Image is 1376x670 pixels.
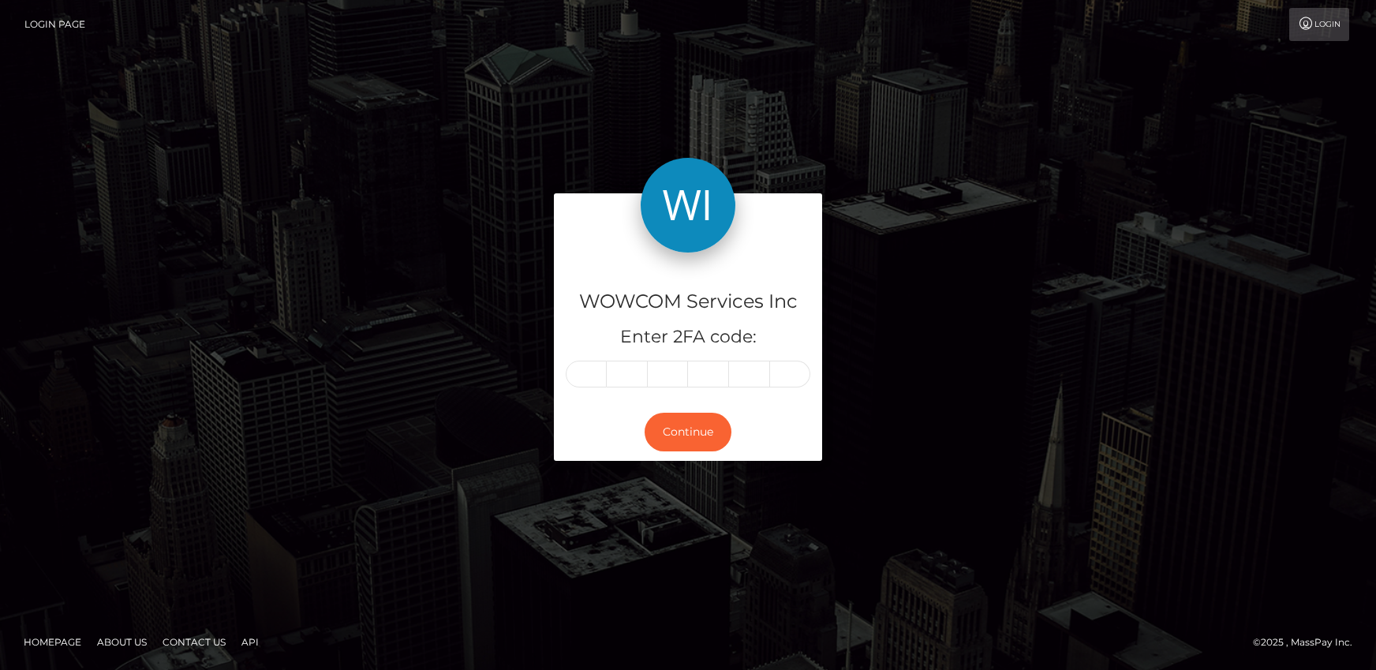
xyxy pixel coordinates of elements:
a: API [235,630,265,654]
h4: WOWCOM Services Inc [566,288,810,316]
a: Contact Us [156,630,232,654]
img: WOWCOM Services Inc [641,158,735,253]
button: Continue [645,413,731,451]
a: About Us [91,630,153,654]
h5: Enter 2FA code: [566,325,810,350]
a: Homepage [17,630,88,654]
a: Login Page [24,8,85,41]
div: © 2025 , MassPay Inc. [1253,634,1364,651]
a: Login [1289,8,1349,41]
